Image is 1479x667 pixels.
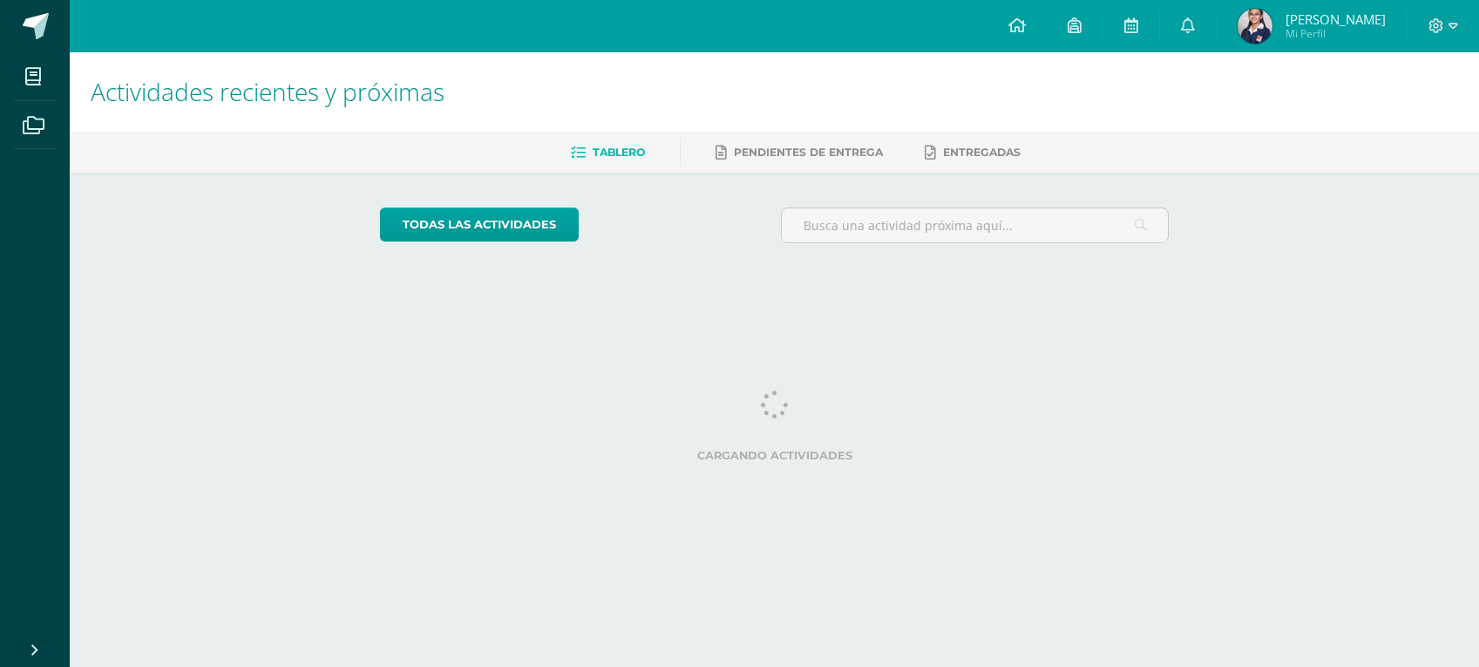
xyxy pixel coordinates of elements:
a: Pendientes de entrega [716,139,883,167]
span: Entregadas [943,146,1021,159]
label: Cargando actividades [380,449,1169,462]
span: Actividades recientes y próximas [91,75,444,108]
span: Mi Perfil [1286,26,1386,41]
input: Busca una actividad próxima aquí... [782,208,1168,242]
span: [PERSON_NAME] [1286,10,1386,28]
a: Tablero [571,139,645,167]
img: 47a86799df5a7513b244ebbfb8bcd0cf.png [1238,9,1272,44]
span: Tablero [593,146,645,159]
span: Pendientes de entrega [734,146,883,159]
a: Entregadas [925,139,1021,167]
a: todas las Actividades [380,208,579,242]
